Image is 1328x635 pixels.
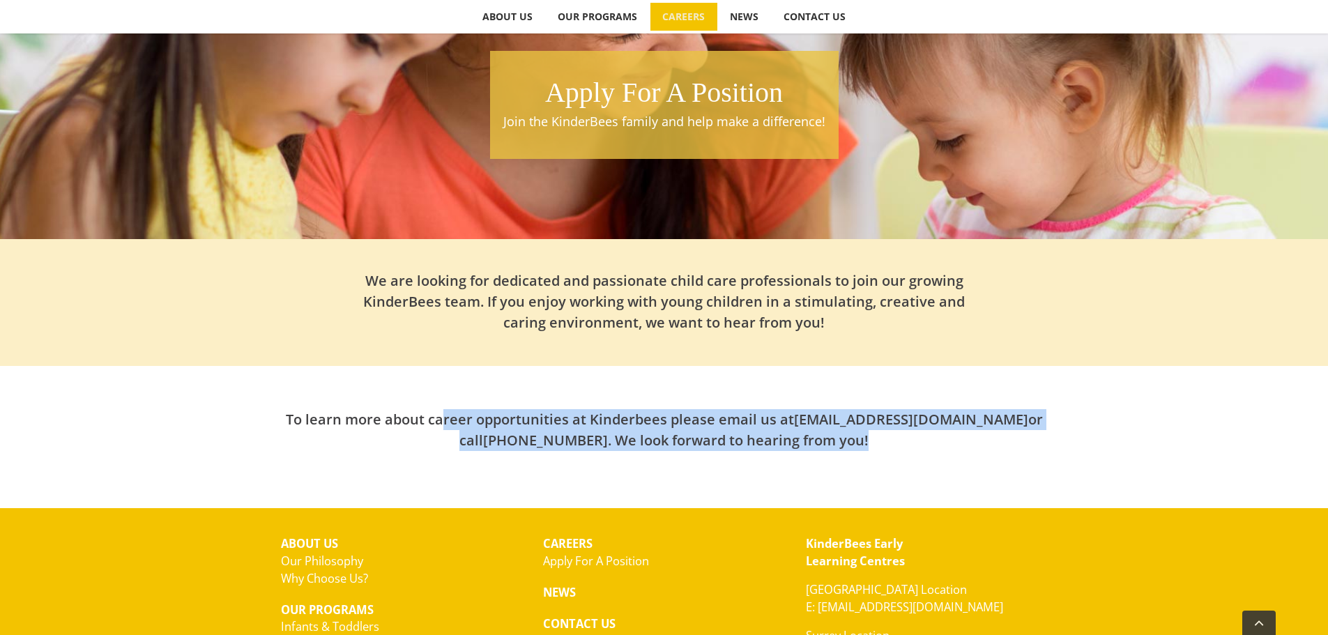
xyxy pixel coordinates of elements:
h2: To learn more about career opportunities at Kinderbees please email us at or call . We look forwa... [281,409,1048,451]
strong: KinderBees Early Learning Centres [806,535,905,569]
a: NEWS [718,3,771,31]
a: Apply For A Position [543,553,649,569]
span: CAREERS [662,12,705,22]
h1: Apply For A Position [497,73,832,112]
a: [PHONE_NUMBER] [483,431,608,450]
h2: We are looking for dedicated and passionate child care professionals to join our growing KinderBe... [358,270,971,333]
strong: CAREERS [543,535,593,551]
a: OUR PROGRAMS [546,3,650,31]
a: CAREERS [650,3,717,31]
a: ABOUT US [471,3,545,31]
strong: NEWS [543,584,576,600]
span: ABOUT US [482,12,533,22]
p: Join the KinderBees family and help make a difference! [497,112,832,131]
strong: OUR PROGRAMS [281,602,374,618]
a: CONTACT US [772,3,858,31]
span: NEWS [730,12,758,22]
span: OUR PROGRAMS [558,12,637,22]
a: Why Choose Us? [281,570,368,586]
p: [GEOGRAPHIC_DATA] Location [806,581,1048,616]
a: [EMAIL_ADDRESS][DOMAIN_NAME] [794,410,1028,429]
strong: ABOUT US [281,535,338,551]
a: E: [EMAIL_ADDRESS][DOMAIN_NAME] [806,599,1003,615]
span: CONTACT US [784,12,846,22]
a: Our Philosophy [281,553,363,569]
strong: CONTACT US [543,615,616,632]
a: Infants & Toddlers [281,618,379,634]
a: KinderBees EarlyLearning Centres [806,535,905,569]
